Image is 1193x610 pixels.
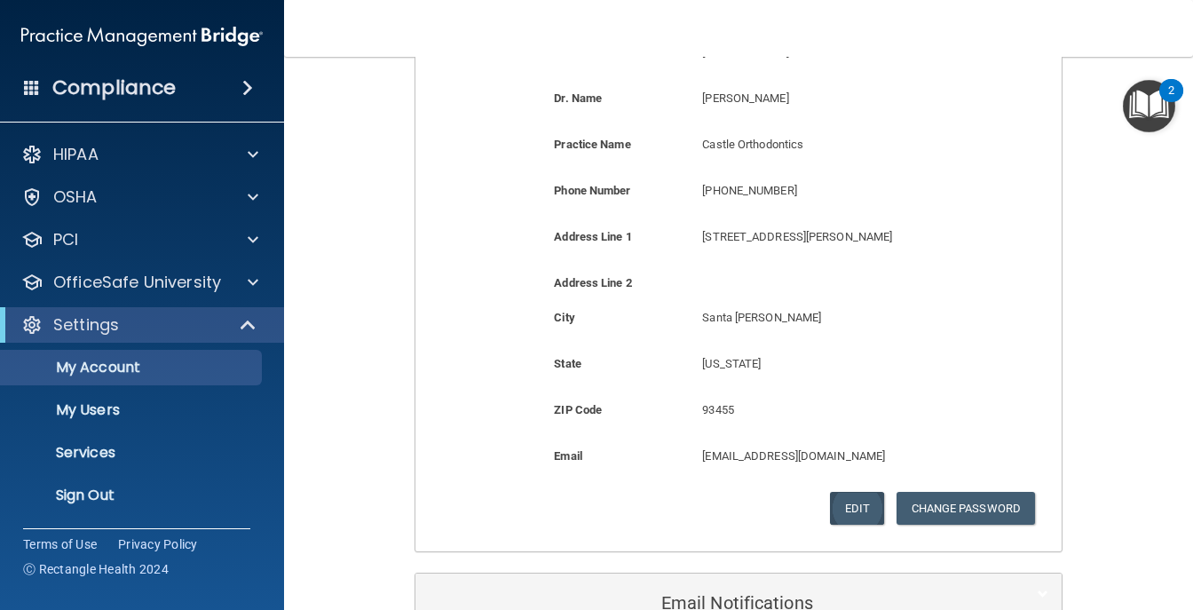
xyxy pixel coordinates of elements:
a: Settings [21,314,257,336]
button: Edit [830,492,884,525]
b: Address Line 2 [554,276,631,289]
p: Sign Out [12,487,254,504]
p: My Users [12,401,254,419]
a: Privacy Policy [118,535,198,553]
button: Open Resource Center, 2 new notifications [1123,80,1175,132]
p: 93455 [702,400,972,421]
h4: Compliance [52,75,176,100]
p: [US_STATE] [702,353,972,375]
p: HIPAA [53,144,99,165]
b: City [554,311,574,324]
b: Practice Name [554,138,630,151]
img: PMB logo [21,19,263,54]
b: Phone Number [554,184,630,197]
p: OSHA [53,186,98,208]
a: OfficeSafe University [21,272,258,293]
p: Services [12,444,254,462]
a: OSHA [21,186,258,208]
p: Castle Orthodontics [702,134,972,155]
b: Dr. Name [554,91,602,105]
p: [EMAIL_ADDRESS][DOMAIN_NAME] [702,446,972,467]
p: PCI [53,229,78,250]
div: 2 [1168,91,1174,114]
b: Email [554,449,582,463]
b: ZIP Code [554,403,602,416]
p: Settings [53,314,119,336]
a: HIPAA [21,144,258,165]
b: Address Line 1 [554,230,631,243]
p: Santa [PERSON_NAME] [702,307,972,329]
p: My Account [12,359,254,376]
span: Ⓒ Rectangle Health 2024 [23,560,169,578]
b: State [554,357,581,370]
p: [STREET_ADDRESS][PERSON_NAME] [702,226,972,248]
p: [PHONE_NUMBER] [702,180,972,202]
a: PCI [21,229,258,250]
a: Terms of Use [23,535,97,553]
iframe: Drift Widget Chat Controller [887,485,1172,555]
p: OfficeSafe University [53,272,221,293]
p: [PERSON_NAME] [702,88,972,109]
